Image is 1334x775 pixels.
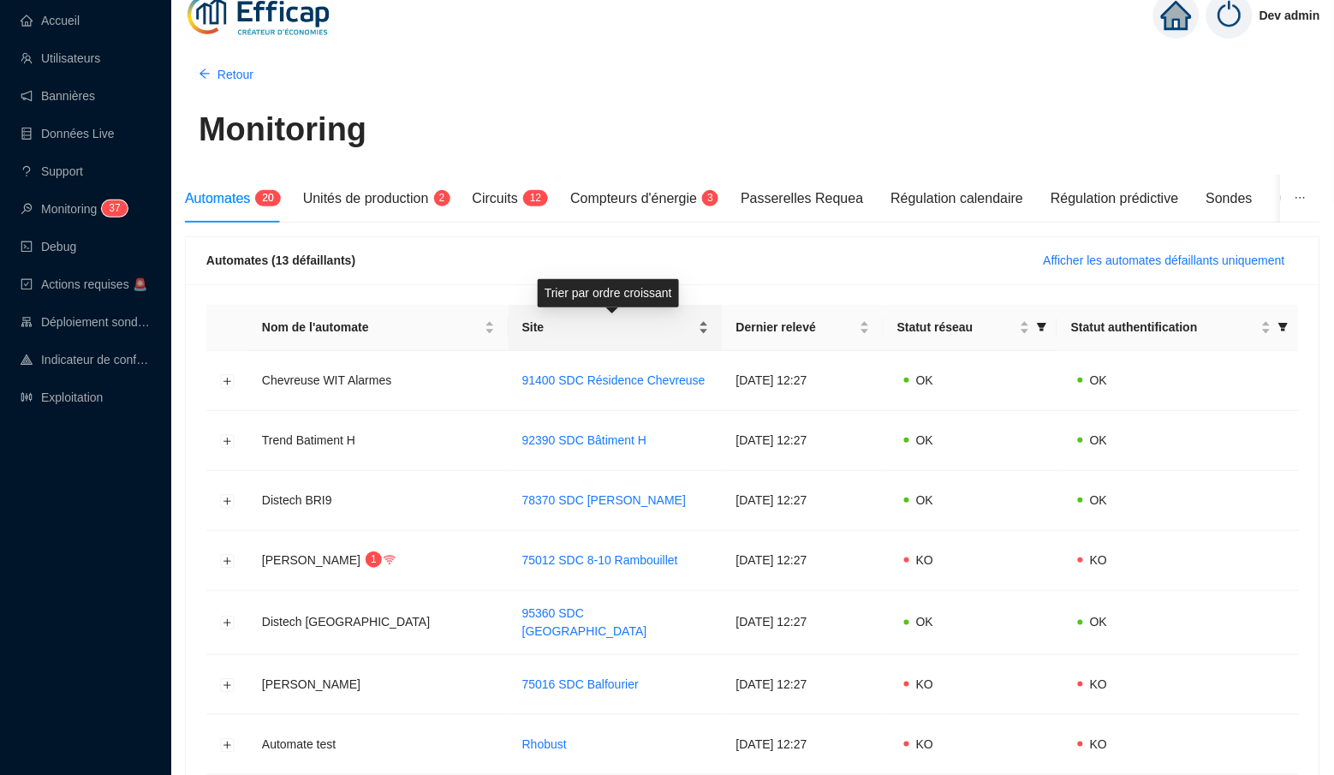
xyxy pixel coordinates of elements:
[522,553,678,567] a: 75012 SDC 8-10 Rambouillet
[736,319,856,337] span: Dernier relevé
[522,493,686,507] a: 78370 SDC [PERSON_NAME]
[916,433,933,447] span: OK
[185,61,267,88] button: Retour
[723,715,884,775] td: [DATE] 12:27
[21,164,83,178] a: questionSupport
[897,319,1016,337] span: Statut réseau
[1051,188,1178,209] div: Régulation prédictive
[723,351,884,411] td: [DATE] 12:27
[268,192,274,204] span: 0
[185,191,250,206] span: Automates
[522,737,567,751] a: Rhobust
[1295,192,1307,204] span: ellipsis
[21,127,115,140] a: databaseDonnées Live
[221,738,235,752] button: Développer la ligne
[21,89,95,103] a: notificationBannières
[262,615,430,629] span: Distech [GEOGRAPHIC_DATA]
[21,14,80,27] a: homeAccueil
[723,411,884,471] td: [DATE] 12:27
[891,188,1024,209] div: Régulation calendaire
[262,493,332,507] span: Distech BRI9
[21,51,100,65] a: teamUtilisateurs
[741,191,863,206] span: Passerelles Requea
[536,192,542,204] span: 2
[1071,319,1258,337] span: Statut authentification
[217,66,253,84] span: Retour
[102,200,127,217] sup: 37
[1090,615,1107,629] span: OK
[21,240,76,253] a: codeDebug
[916,493,933,507] span: OK
[221,554,235,568] button: Développer la ligne
[723,655,884,715] td: [DATE] 12:27
[262,737,336,751] span: Automate test
[522,433,647,447] a: 92390 SDC Bâtiment H
[916,553,933,567] span: KO
[221,494,235,508] button: Développer la ligne
[439,192,445,204] span: 2
[1030,247,1299,274] button: Afficher les automates défaillants uniquement
[248,305,509,351] th: Nom de l'automate
[221,374,235,388] button: Développer la ligne
[41,277,147,291] span: Actions requises 🚨
[708,192,714,204] span: 3
[522,319,695,337] span: Site
[262,373,391,387] span: Chevreuse WIT Alarmes
[723,305,884,351] th: Dernier relevé
[723,531,884,591] td: [DATE] 12:27
[371,553,377,565] span: 1
[384,554,396,566] span: wifi
[723,471,884,531] td: [DATE] 12:27
[1057,305,1299,351] th: Statut authentification
[530,192,536,204] span: 1
[21,315,151,329] a: clusterDéploiement sondes
[1281,175,1320,223] button: ellipsis
[916,615,933,629] span: OK
[206,253,355,267] span: Automates (13 défaillants)
[221,678,235,692] button: Développer la ligne
[1090,737,1107,751] span: KO
[1037,322,1047,332] span: filter
[523,190,548,206] sup: 12
[21,390,103,404] a: slidersExploitation
[262,433,355,447] span: Trend Batiment H
[262,553,360,567] span: [PERSON_NAME]
[434,190,450,206] sup: 2
[1278,322,1289,332] span: filter
[916,677,933,691] span: KO
[221,434,235,448] button: Développer la ligne
[916,737,933,751] span: KO
[21,202,122,216] a: monitorMonitoring37
[1044,252,1285,270] span: Afficher les automates défaillants uniquement
[884,305,1057,351] th: Statut réseau
[262,192,268,204] span: 2
[255,190,280,206] sup: 20
[522,373,706,387] a: 91400 SDC Résidence Chevreuse
[1033,315,1051,340] span: filter
[522,606,647,638] a: 95360 SDC [GEOGRAPHIC_DATA]
[115,202,121,214] span: 7
[702,190,718,206] sup: 3
[570,191,697,206] span: Compteurs d'énergie
[916,373,933,387] span: OK
[1090,373,1107,387] span: OK
[199,110,366,150] h1: Monitoring
[723,591,884,655] td: [DATE] 12:27
[21,278,33,290] span: check-square
[1090,493,1107,507] span: OK
[473,191,518,206] span: Circuits
[262,677,360,691] span: [PERSON_NAME]
[1090,433,1107,447] span: OK
[522,677,639,691] a: 75016 SDC Balfourier
[509,305,723,351] th: Site
[1206,188,1253,209] div: Sondes
[538,279,679,307] div: Trier par ordre croissant
[109,202,115,214] span: 3
[366,551,382,568] sup: 1
[262,319,481,337] span: Nom de l'automate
